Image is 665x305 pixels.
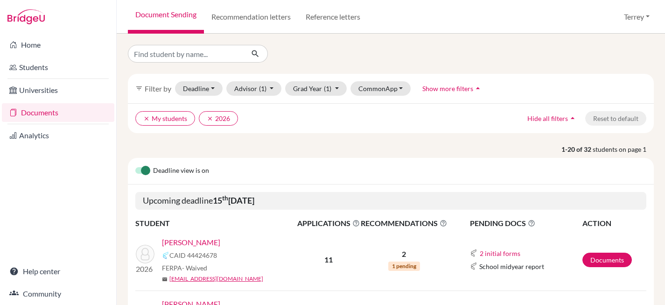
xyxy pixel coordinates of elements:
button: clearMy students [135,111,195,126]
span: - Waived [182,264,207,272]
button: clear2026 [199,111,238,126]
span: Show more filters [422,85,473,92]
a: Analytics [2,126,114,145]
a: Students [2,58,114,77]
h5: Upcoming deadline [135,192,646,210]
button: 2 initial forms [479,248,521,259]
a: Help center [2,262,114,281]
p: 2026 [136,263,154,275]
i: clear [207,115,213,122]
i: clear [143,115,150,122]
button: Terrey [620,8,654,26]
a: Community [2,284,114,303]
span: PENDING DOCS [470,218,581,229]
img: Common App logo [470,262,477,270]
p: 2 [361,248,447,260]
a: [PERSON_NAME] [162,237,220,248]
a: Documents [2,103,114,122]
span: mail [162,277,168,282]
button: Grad Year(1) [285,81,347,96]
button: Deadline [175,81,223,96]
span: Hide all filters [527,114,568,122]
b: 15 [DATE] [213,195,254,206]
input: Find student by name... [128,45,244,63]
a: Documents [582,253,632,267]
span: Deadline view is on [153,165,209,177]
button: Reset to default [585,111,646,126]
a: [EMAIL_ADDRESS][DOMAIN_NAME] [169,275,263,283]
a: Universities [2,81,114,99]
span: APPLICATIONS [297,218,360,229]
i: filter_list [135,85,143,92]
span: School midyear report [479,262,544,271]
span: Filter by [145,84,171,93]
span: RECOMMENDATIONS [361,218,447,229]
img: Common App logo [162,252,169,259]
button: CommonApp [350,81,411,96]
th: STUDENT [135,217,297,229]
i: arrow_drop_up [568,113,577,123]
span: 1 pending [388,262,420,271]
a: Home [2,35,114,54]
button: Advisor(1) [226,81,282,96]
span: (1) [259,85,266,92]
span: (1) [324,85,331,92]
img: Bridge-U [7,9,45,24]
sup: th [222,194,228,202]
th: ACTION [582,217,646,229]
button: Show more filtersarrow_drop_up [414,81,490,96]
span: students on page 1 [593,144,654,154]
button: Hide all filtersarrow_drop_up [519,111,585,126]
span: CAID 44424678 [169,250,217,260]
span: FERPA [162,263,207,273]
img: Chua, Nick Sen [136,245,154,263]
strong: 1-20 of 32 [561,144,593,154]
i: arrow_drop_up [473,84,483,93]
img: Common App logo [470,249,477,257]
b: 11 [324,255,333,264]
